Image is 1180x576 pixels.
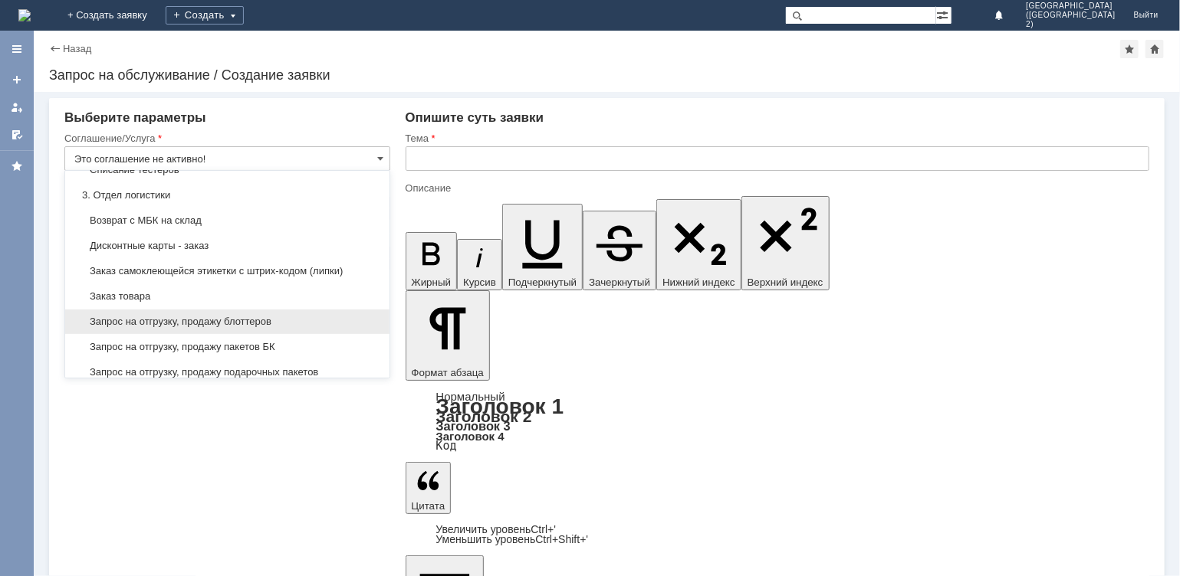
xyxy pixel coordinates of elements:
[412,277,452,288] span: Жирный
[18,9,31,21] img: logo
[412,500,445,512] span: Цитата
[502,204,583,290] button: Подчеркнутый
[74,366,380,378] span: Запрос на отгрузку, продажу подарочных пакетов
[5,123,29,147] a: Мои согласования
[1026,20,1115,29] span: 2)
[583,211,656,290] button: Зачеркнутый
[406,110,544,125] span: Опишите суть заявки
[5,95,29,119] a: Мои заявки
[741,196,830,290] button: Верхний индекс
[436,430,505,443] a: Заголовок 4
[406,232,458,290] button: Жирный
[406,133,1147,143] div: Тема
[1120,40,1139,58] div: Добавить в избранное
[1026,2,1115,11] span: [GEOGRAPHIC_DATA]
[406,183,1147,193] div: Описание
[656,199,741,290] button: Нижний индекс
[436,419,511,433] a: Заголовок 3
[936,7,952,21] span: Расширенный поиск
[74,290,380,303] span: Заказ товара
[436,523,557,535] a: Increase
[748,277,823,288] span: Верхний индекс
[64,110,206,125] span: Выберите параметры
[74,189,380,201] span: 3. Отдел логистики
[535,533,588,545] span: Ctrl+Shift+'
[49,67,1165,83] div: Запрос на обслуживание / Создание заявки
[74,265,380,277] span: Заказ самоклеющейся этикетки с штрих-кодом (липки)
[1026,11,1115,20] span: ([GEOGRAPHIC_DATA]
[63,43,91,54] a: Назад
[463,277,496,288] span: Курсив
[18,9,31,21] a: Перейти на домашнюю страницу
[406,290,490,381] button: Формат абзаца
[589,277,650,288] span: Зачеркнутый
[74,240,380,252] span: Дисконтные карты - заказ
[406,525,1150,545] div: Цитата
[436,407,532,425] a: Заголовок 2
[457,239,502,290] button: Курсив
[64,133,387,143] div: Соглашение/Услуга
[531,523,556,535] span: Ctrl+'
[412,367,484,378] span: Формат абзаца
[436,439,457,453] a: Код
[406,391,1150,451] div: Формат абзаца
[436,533,589,545] a: Decrease
[166,6,244,25] div: Создать
[5,67,29,92] a: Создать заявку
[74,214,380,227] span: Возврат с МБК на склад
[662,277,735,288] span: Нижний индекс
[406,462,452,514] button: Цитата
[74,316,380,328] span: Запрос на отгрузку, продажу блоттеров
[508,277,577,288] span: Подчеркнутый
[436,390,505,403] a: Нормальный
[1145,40,1164,58] div: Сделать домашней страницей
[74,341,380,353] span: Запрос на отгрузку, продажу пакетов БК
[436,394,564,418] a: Заголовок 1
